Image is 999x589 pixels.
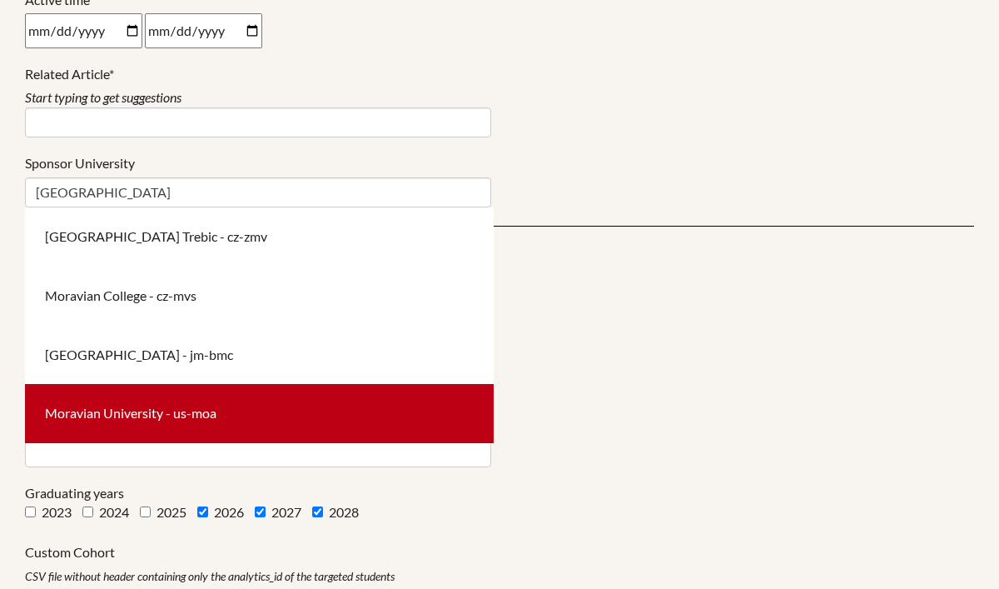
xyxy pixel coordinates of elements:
[25,267,494,326] div: Moravian College - cz-mvs
[25,569,395,583] em: CSV file without header containing only the analytics_id of the targeted students
[25,384,494,443] div: Moravian University - us-moa
[25,65,114,84] label: Related Article*
[25,89,181,105] i: Start typing to get suggestions
[25,154,135,173] label: Sponsor University
[25,207,494,267] div: [GEOGRAPHIC_DATA] Trebic - cz-zmv
[25,326,494,385] div: [GEOGRAPHIC_DATA] - jm-bmc
[25,543,115,562] label: Custom Cohort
